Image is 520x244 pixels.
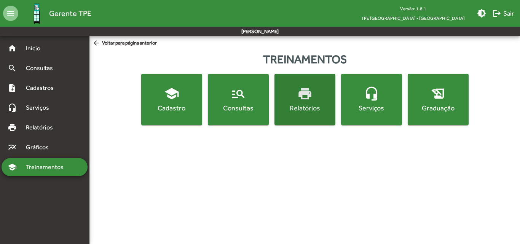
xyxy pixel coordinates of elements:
button: Sair [489,6,517,20]
span: Cadastros [21,83,64,92]
mat-icon: home [8,44,17,53]
a: Gerente TPE [18,1,91,26]
span: Relatórios [21,123,63,132]
span: Serviços [21,103,59,112]
button: Graduação [408,74,469,125]
span: Voltar para página anterior [93,39,157,48]
mat-icon: print [297,86,313,101]
mat-icon: headset_mic [8,103,17,112]
div: Graduação [409,103,467,113]
span: Sair [492,6,514,20]
span: Gerente TPE [49,7,91,19]
button: Cadastro [141,74,202,125]
span: TPE [GEOGRAPHIC_DATA] - [GEOGRAPHIC_DATA] [355,13,471,23]
button: Consultas [208,74,269,125]
div: Consultas [209,103,267,113]
mat-icon: school [164,86,179,101]
mat-icon: history_edu [431,86,446,101]
mat-icon: logout [492,9,501,18]
button: Serviços [341,74,402,125]
span: Consultas [21,64,63,73]
mat-icon: menu [3,6,18,21]
div: Versão: 1.8.1 [355,4,471,13]
mat-icon: print [8,123,17,132]
img: Logo [24,1,49,26]
button: Relatórios [274,74,335,125]
span: Início [21,44,51,53]
div: Relatórios [276,103,334,113]
mat-icon: note_add [8,83,17,92]
mat-icon: manage_search [231,86,246,101]
mat-icon: headset_mic [364,86,379,101]
mat-icon: brightness_medium [477,9,486,18]
mat-icon: arrow_back [93,39,102,48]
div: Treinamentos [89,51,520,68]
mat-icon: search [8,64,17,73]
div: Cadastro [143,103,201,113]
div: Serviços [343,103,400,113]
